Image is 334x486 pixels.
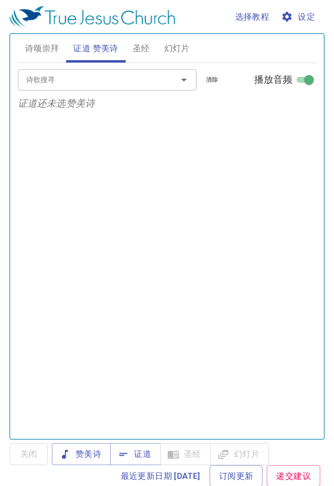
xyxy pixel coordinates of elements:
span: 设定 [283,10,315,24]
span: 赞美诗 [61,447,101,462]
img: True Jesus Church [10,6,175,27]
button: 设定 [279,6,320,28]
span: 播放音频 [254,73,293,87]
span: 清除 [206,74,218,85]
span: 证道 [120,447,151,462]
span: 证道 赞美诗 [73,41,118,56]
button: 选择教程 [230,6,274,28]
span: 幻灯片 [164,41,190,56]
span: 递交建议 [276,469,311,484]
button: Open [176,71,192,88]
button: 清除 [199,73,226,87]
i: 证道还未选赞美诗 [18,98,95,109]
button: 证道 [110,443,161,465]
span: 订阅更新 [219,469,254,484]
span: 最近更新日期 [DATE] [121,469,201,484]
span: 选择教程 [235,10,270,24]
button: 赞美诗 [52,443,111,465]
span: 圣经 [133,41,150,56]
span: 诗颂崇拜 [25,41,60,56]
